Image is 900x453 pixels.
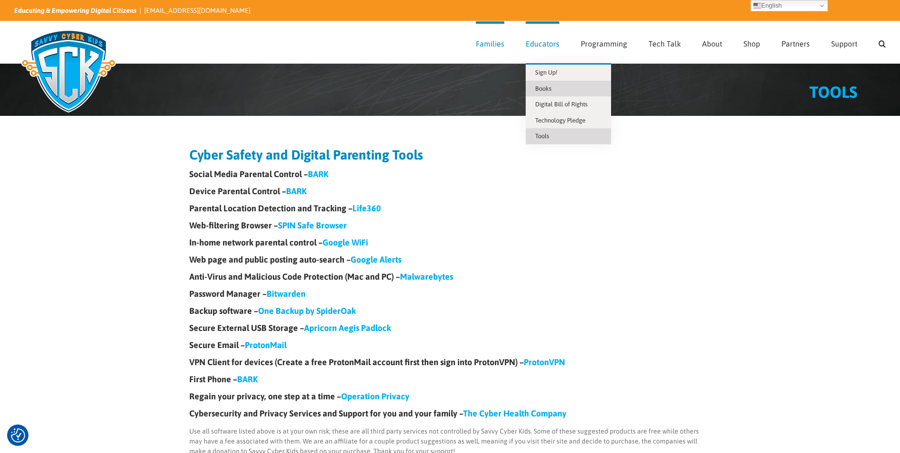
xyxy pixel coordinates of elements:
h4: Social Media Parental Control – [189,170,711,179]
a: About [702,21,722,63]
h4: In-home network parental control – [189,238,711,247]
span: Tech Talk [649,40,681,47]
a: ProtonMail [245,340,287,350]
img: Savvy Cyber Kids Logo [14,24,123,119]
span: Families [476,40,504,47]
a: Search [879,21,886,63]
a: Partners [781,21,810,63]
span: Books [535,85,551,92]
a: ProtonVPN [524,357,565,367]
h2: Cyber Safety and Digital Parenting Tools [189,148,711,161]
span: Technology Pledge [535,117,585,124]
a: BARK [237,374,258,384]
span: Tools [535,132,549,140]
h4: Password Manager – [189,290,711,298]
span: Digital Bill of Rights [535,101,587,108]
a: Books [526,81,611,97]
a: Families [476,21,504,63]
a: Bitwarden [267,289,306,299]
a: Google Alerts [351,255,401,264]
a: Apricorn Aegis Padlock [304,323,391,333]
nav: Main Menu [476,21,886,63]
h4: Device Parental Control – [189,187,711,196]
a: Support [831,21,857,63]
a: Educators [526,21,559,63]
span: Educators [526,40,559,47]
span: Programming [581,40,627,47]
h4: Backup software – [189,307,711,315]
a: Shop [743,21,760,63]
a: Digital Bill of Rights [526,96,611,113]
a: Google WiFi [323,237,368,247]
img: Revisit consent button [11,428,25,443]
a: [EMAIL_ADDRESS][DOMAIN_NAME] [144,7,251,14]
a: Tech Talk [649,21,681,63]
img: en [753,2,761,9]
a: Malwarebytes [400,272,453,282]
h4: Web page and public posting auto-search – [189,255,711,264]
h4: Secure External USB Storage – [189,324,711,332]
h4: Anti-Virus and Malicious Code Protection (Mac and PC) – [189,273,711,281]
i: Educating & Empowering Digital Citizens [14,7,137,14]
a: SPIN Safe Browser [278,220,347,230]
a: Programming [581,21,627,63]
span: About [702,40,722,47]
span: TOOLS [809,83,857,101]
h4: Cybersecurity and Privacy Services and Support for you and your family – [189,409,711,418]
a: Operation Privacy [341,391,409,401]
strong: Regain your privacy, one step at a time – [189,391,409,401]
a: BARK [308,169,328,179]
a: BARK [286,186,306,196]
a: One Backup by SpiderOak [258,306,356,316]
a: Sign Up! [526,65,611,81]
h4: Secure Email – [189,341,711,349]
span: Support [831,40,857,47]
h4: Web-filtering Browser – [189,221,711,230]
a: Life360 [353,203,381,213]
h4: Parental Location Detection and Tracking – [189,204,711,213]
h4: VPN Client for devices (Create a free ProtonMail account first then sign into ProtonVPN) – [189,358,711,367]
span: Sign Up! [535,69,557,76]
span: Partners [781,40,810,47]
button: Consent Preferences [11,428,25,443]
a: Technology Pledge [526,113,611,129]
span: Shop [743,40,760,47]
a: Tools [526,128,611,144]
h4: First Phone – [189,375,711,384]
a: The Cyber Health Company [463,408,566,418]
